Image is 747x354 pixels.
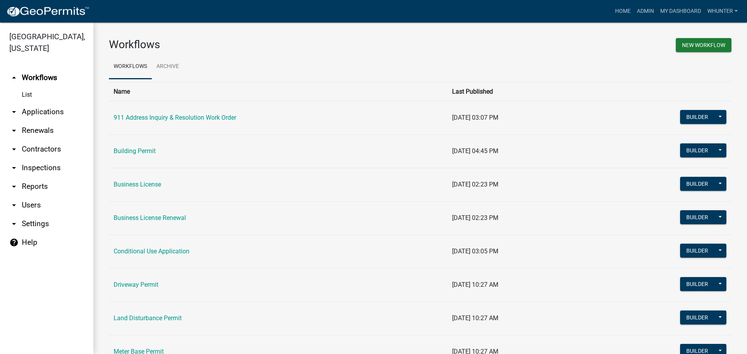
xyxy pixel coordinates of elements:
a: Building Permit [114,147,156,155]
i: arrow_drop_down [9,107,19,117]
span: [DATE] 10:27 AM [452,281,498,288]
span: [DATE] 02:23 PM [452,214,498,221]
a: 911 Address Inquiry & Resolution Work Order [114,114,236,121]
button: New Workflow [676,38,731,52]
button: Builder [680,310,714,324]
a: Driveway Permit [114,281,158,288]
th: Last Published [447,82,589,101]
span: [DATE] 03:05 PM [452,248,498,255]
button: Builder [680,210,714,224]
a: Conditional Use Application [114,248,189,255]
button: Builder [680,177,714,191]
a: whunter [704,4,741,19]
i: arrow_drop_down [9,163,19,173]
i: arrow_drop_down [9,201,19,210]
a: Business License Renewal [114,214,186,221]
a: My Dashboard [657,4,704,19]
th: Name [109,82,447,101]
button: Builder [680,110,714,124]
i: help [9,238,19,247]
a: Land Disturbance Permit [114,314,182,322]
button: Builder [680,143,714,157]
h3: Workflows [109,38,414,51]
i: arrow_drop_up [9,73,19,82]
a: Archive [152,54,184,79]
a: Workflows [109,54,152,79]
i: arrow_drop_down [9,219,19,228]
span: [DATE] 04:45 PM [452,147,498,155]
span: [DATE] 02:23 PM [452,181,498,188]
i: arrow_drop_down [9,126,19,135]
button: Builder [680,277,714,291]
i: arrow_drop_down [9,145,19,154]
span: [DATE] 03:07 PM [452,114,498,121]
button: Builder [680,244,714,258]
span: [DATE] 10:27 AM [452,314,498,322]
a: Home [612,4,634,19]
i: arrow_drop_down [9,182,19,191]
a: Business License [114,181,161,188]
a: Admin [634,4,657,19]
